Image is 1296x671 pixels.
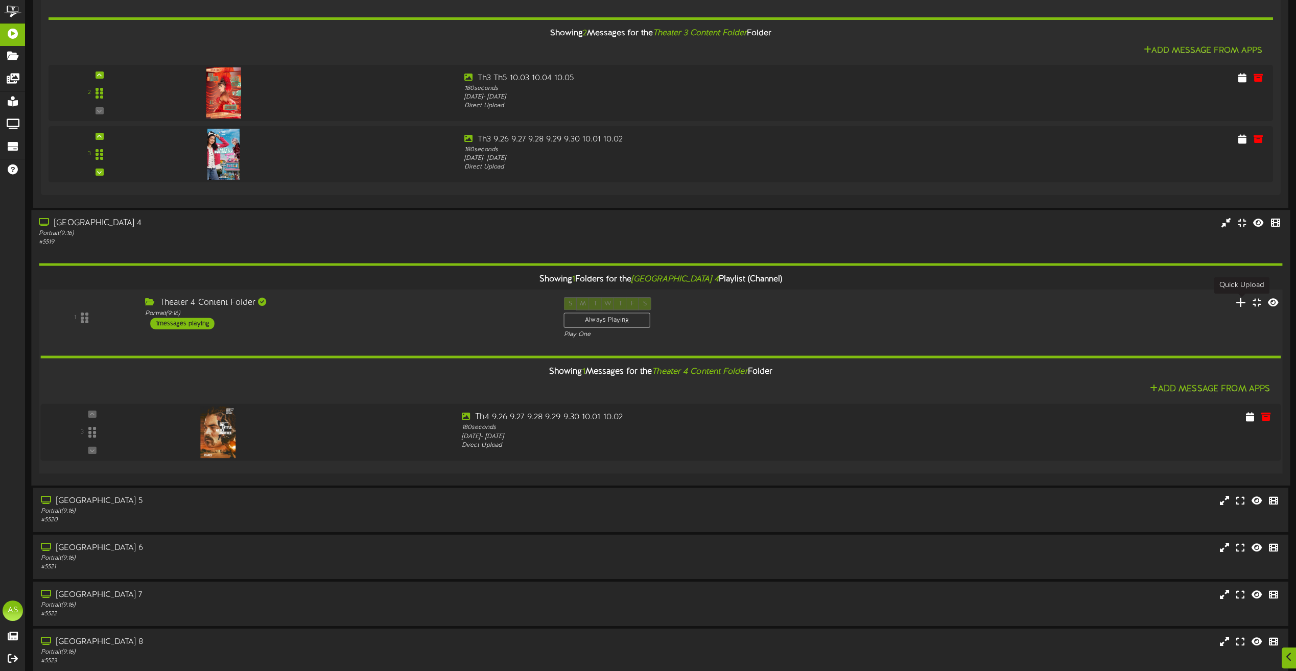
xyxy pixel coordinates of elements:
div: Portrait ( 9:16 ) [145,309,548,318]
div: # 5522 [41,610,549,618]
div: Direct Upload [464,102,959,110]
span: 1 [572,275,575,284]
i: Theater 4 Content Folder [652,367,747,376]
div: Portrait ( 9:16 ) [41,507,549,516]
div: Play One [564,330,862,339]
div: [GEOGRAPHIC_DATA] 4 [39,218,548,229]
img: d2189136-2581-49d8-8482-7cba8442a0c7.jpg [207,129,240,180]
div: Portrait ( 9:16 ) [41,648,549,657]
button: Add Message From Apps [1141,44,1265,57]
div: AS [3,601,23,621]
div: # 5523 [41,657,549,665]
div: [GEOGRAPHIC_DATA] 6 [41,542,549,554]
div: Theater 4 Content Folder [145,297,548,309]
img: 019241cb-49ee-4958-8631-967b9535ea73.jpg [200,406,235,458]
div: [DATE] - [DATE] [464,93,959,102]
div: 180 seconds [464,146,959,154]
div: 1 messages playing [150,318,215,329]
div: Th3 Th5 10.03 10.04 10.05 [464,73,959,84]
div: [DATE] - [DATE] [462,432,963,441]
div: # 5519 [39,238,548,247]
div: Showing Folders for the Playlist (Channel) [31,269,1290,291]
span: 2 [583,29,587,38]
i: Theater 3 Content Folder [653,29,747,38]
i: [GEOGRAPHIC_DATA] 4 [631,275,719,284]
img: a53bb383-50cc-466a-bac8-4fcf9042272b.jpg [206,67,241,118]
div: Portrait ( 9:16 ) [39,229,548,238]
div: Always Playing [564,313,650,328]
div: Direct Upload [462,441,963,450]
div: Th4 9.26 9.27 9.28 9.29 9.30 10.01 10.02 [462,412,963,423]
div: # 5520 [41,516,549,524]
div: # 5521 [41,563,549,571]
div: Direct Upload [464,163,959,172]
div: [GEOGRAPHIC_DATA] 5 [41,495,549,507]
div: 180 seconds [462,423,963,432]
div: Portrait ( 9:16 ) [41,601,549,610]
div: [GEOGRAPHIC_DATA] 8 [41,636,549,648]
div: [GEOGRAPHIC_DATA] 7 [41,589,549,601]
div: [DATE] - [DATE] [464,154,959,163]
div: Showing Messages for the Folder [33,361,1289,383]
div: Portrait ( 9:16 ) [41,554,549,563]
div: Showing Messages for the Folder [41,22,1281,44]
div: Th3 9.26 9.27 9.28 9.29 9.30 10.01 10.02 [464,134,959,146]
span: 1 [582,367,585,376]
div: 180 seconds [464,84,959,93]
button: Add Message From Apps [1147,383,1273,396]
